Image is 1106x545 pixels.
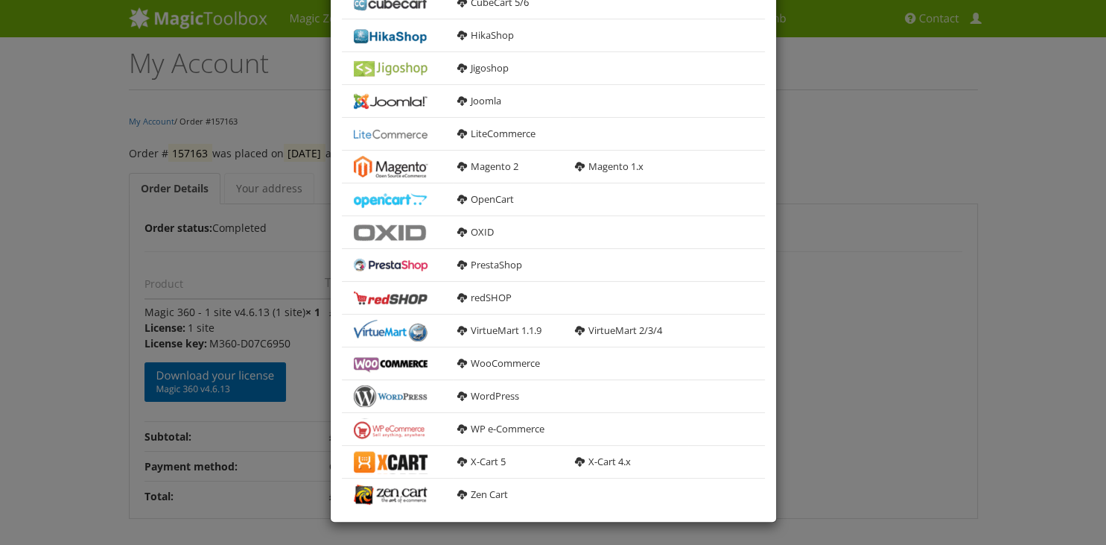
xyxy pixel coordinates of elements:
[457,258,522,271] a: PrestaShop
[575,324,662,337] a: VirtueMart 2/3/4
[575,160,643,173] a: Magento 1.x
[457,28,514,42] a: HikaShop
[457,160,518,173] a: Magento 2
[457,225,494,239] a: OXID
[457,61,509,75] a: Jigoshop
[457,455,506,468] a: X-Cart 5
[457,324,541,337] a: VirtueMart 1.1.9
[457,127,535,140] a: LiteCommerce
[457,192,514,206] a: OpenCart
[457,291,512,304] a: redSHOP
[457,488,508,501] a: Zen Cart
[457,94,501,107] a: Joomla
[457,389,519,403] a: WordPress
[144,299,325,421] td: Magic 360 - 1 site v4.6.13 (1 site)
[457,422,544,435] a: WP e-Commerce
[575,455,631,468] a: X-Cart 4.x
[457,356,540,370] a: WooCommerce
